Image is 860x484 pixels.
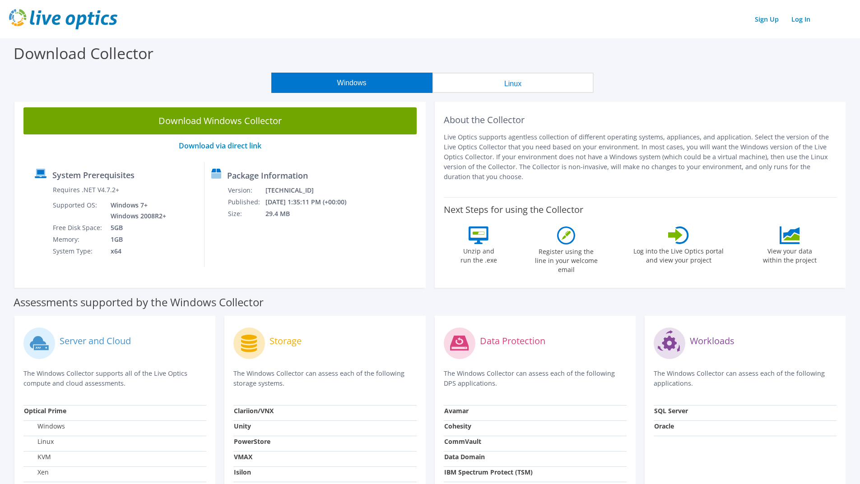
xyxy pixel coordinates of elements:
td: Size: [228,208,265,220]
td: [TECHNICAL_ID] [265,184,358,196]
td: 1GB [104,234,168,245]
td: Supported OS: [52,199,104,222]
p: The Windows Collector can assess each of the following applications. [654,369,837,388]
a: Log In [787,13,815,26]
strong: Clariion/VNX [234,406,274,415]
strong: CommVault [444,437,481,446]
label: KVM [24,452,51,461]
label: Workloads [690,336,734,346]
strong: Optical Prime [24,406,66,415]
p: The Windows Collector supports all of the Live Optics compute and cloud assessments. [23,369,206,388]
label: System Prerequisites [52,171,135,180]
label: Log into the Live Optics portal and view your project [633,244,724,265]
td: 29.4 MB [265,208,358,220]
label: Data Protection [480,336,545,346]
label: Server and Cloud [60,336,131,346]
a: Download Windows Collector [23,107,417,134]
label: Package Information [227,171,308,180]
label: Download Collector [14,43,153,64]
img: live_optics_svg.svg [9,9,117,29]
strong: Data Domain [444,452,485,461]
p: Live Optics supports agentless collection of different operating systems, appliances, and applica... [444,132,837,182]
label: Next Steps for using the Collector [444,204,583,215]
td: Published: [228,196,265,208]
td: [DATE] 1:35:11 PM (+00:00) [265,196,358,208]
label: Requires .NET V4.7.2+ [53,185,119,194]
a: Sign Up [750,13,783,26]
h2: About the Collector [444,115,837,125]
label: Assessments supported by the Windows Collector [14,298,264,307]
label: Windows [24,422,65,431]
label: Unzip and run the .exe [458,244,499,265]
td: System Type: [52,245,104,257]
strong: VMAX [234,452,252,461]
a: Download via direct link [179,141,261,151]
td: Free Disk Space: [52,222,104,234]
p: The Windows Collector can assess each of the following storage systems. [233,369,416,388]
strong: PowerStore [234,437,270,446]
label: Xen [24,468,49,477]
label: Linux [24,437,54,446]
button: Windows [271,73,432,93]
label: Storage [270,336,302,346]
label: Register using the line in your welcome email [532,244,600,274]
td: Memory: [52,234,104,245]
strong: Isilon [234,468,251,476]
strong: SQL Server [654,406,688,415]
strong: Unity [234,422,251,430]
label: View your data within the project [757,244,822,265]
button: Linux [432,73,594,93]
td: Windows 7+ Windows 2008R2+ [104,199,168,222]
td: 5GB [104,222,168,234]
td: Version: [228,184,265,196]
strong: Avamar [444,406,469,415]
strong: IBM Spectrum Protect (TSM) [444,468,533,476]
td: x64 [104,245,168,257]
strong: Cohesity [444,422,471,430]
strong: Oracle [654,422,674,430]
p: The Windows Collector can assess each of the following DPS applications. [444,369,627,388]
